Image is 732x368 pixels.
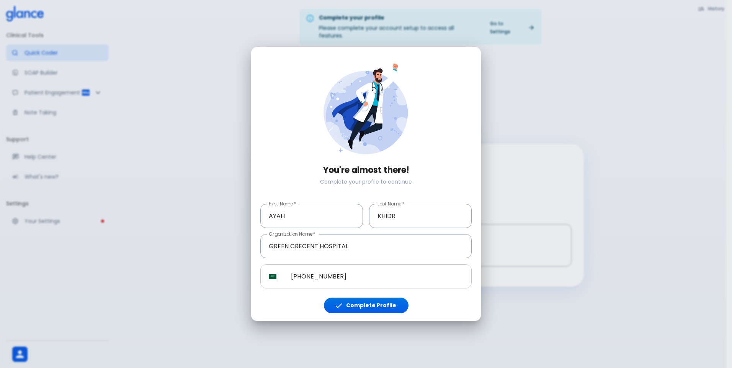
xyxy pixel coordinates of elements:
img: unknown [269,274,276,279]
input: Enter your organization name [260,234,472,258]
button: Complete Profile [324,298,408,313]
input: Enter your last name [369,204,472,228]
input: Enter your first name [260,204,363,228]
p: Complete your profile to continue [260,178,472,186]
button: Select country [266,270,279,283]
input: Phone Number [283,264,472,288]
h3: You're almost there! [260,165,472,175]
img: doctor [313,55,419,160]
